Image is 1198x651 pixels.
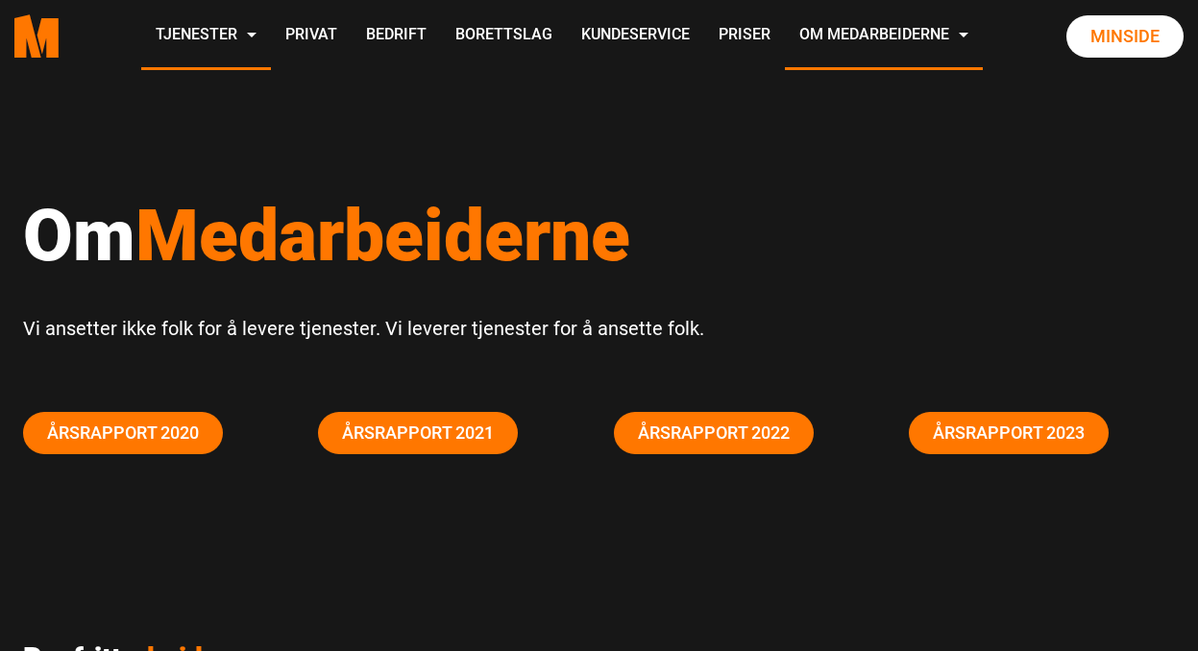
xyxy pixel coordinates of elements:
a: Kundeservice [567,2,704,70]
a: Minside [1066,15,1184,58]
a: Bedrift [352,2,441,70]
a: Tjenester [141,2,271,70]
a: Årsrapport 2022 [614,412,814,454]
span: Medarbeiderne [135,193,630,277]
h1: Om [23,192,1176,278]
a: Årsrapport 2021 [318,412,518,454]
a: Borettslag [441,2,567,70]
p: Vi ansetter ikke folk for å levere tjenester. Vi leverer tjenester for å ansette folk. [23,312,1176,345]
a: Årsrapport 2023 [909,412,1109,454]
a: Om Medarbeiderne [785,2,983,70]
a: Privat [271,2,352,70]
a: Årsrapport 2020 [23,412,223,454]
a: Priser [704,2,785,70]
